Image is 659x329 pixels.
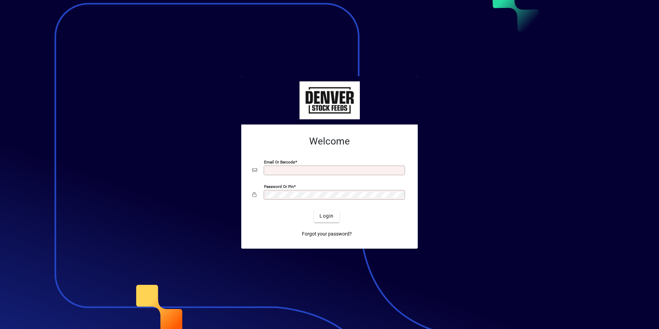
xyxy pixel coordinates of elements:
[302,230,352,238] span: Forgot your password?
[264,159,295,164] mat-label: Email or Barcode
[314,210,339,222] button: Login
[252,136,407,147] h2: Welcome
[299,228,355,240] a: Forgot your password?
[264,184,294,189] mat-label: Password or Pin
[320,212,334,220] span: Login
